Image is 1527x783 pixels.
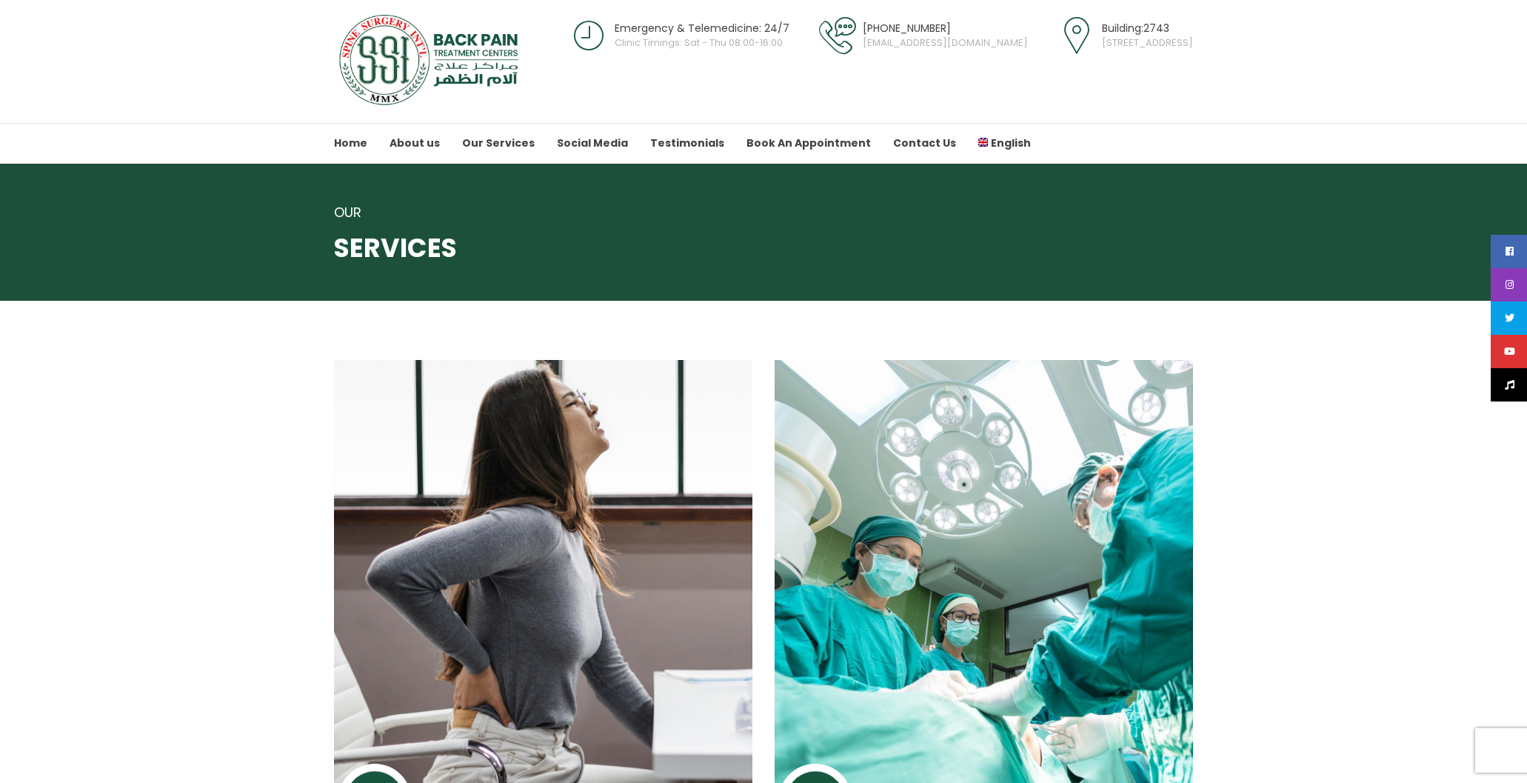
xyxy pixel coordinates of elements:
[1102,37,1193,50] span: [STREET_ADDRESS]
[815,13,1029,58] a: [PHONE_NUMBER][EMAIL_ADDRESS][DOMAIN_NAME]
[1102,21,1193,35] span: Building:2743
[334,233,1193,263] span: SERVICES
[334,13,527,106] img: SSI
[893,123,956,164] a: Contact Us
[390,123,440,164] a: About us
[650,123,724,164] a: Testimonials
[1054,13,1193,58] a: Building:2743[STREET_ADDRESS]
[863,21,1028,35] span: [PHONE_NUMBER]
[615,21,789,35] span: Emergency & Telemedicine: 24/7
[746,123,871,164] a: Book An Appointment
[863,37,1028,50] span: [EMAIL_ADDRESS][DOMAIN_NAME]
[615,37,789,50] span: Clinic Timings: Sat - Thu 08:00-16:00
[991,136,1031,150] span: English
[334,202,1193,223] div: OUR
[557,123,628,164] a: Social Media
[334,123,367,164] a: Home
[462,123,535,164] a: Our Services
[978,123,1031,164] a: English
